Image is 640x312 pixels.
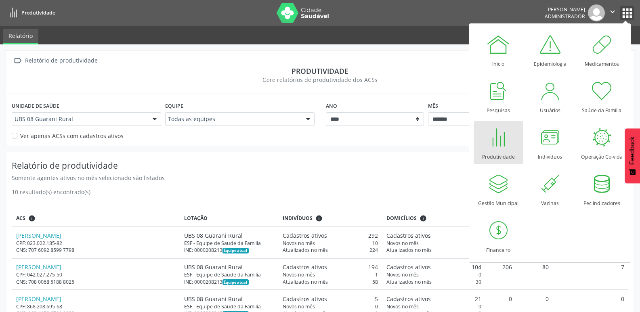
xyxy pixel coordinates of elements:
[577,28,627,71] a: Medicamentos
[15,115,145,123] span: UBS 08 Guarani Rural
[3,29,38,44] a: Relatório
[386,278,432,285] span: Atualizados no mês
[12,75,628,84] div: Gere relatórios de produtividade dos ACSs
[474,28,523,71] a: Início
[16,240,176,247] div: CPF: 023.022.185-82
[28,215,36,222] i: ACSs que estiveram vinculados a uma UBS neste período, mesmo sem produtividade.
[386,303,481,310] div: 0
[283,247,378,253] div: 224
[283,295,378,303] div: 5
[16,232,61,239] a: [PERSON_NAME]
[386,303,419,310] span: Novos no mês
[20,132,124,140] label: Ver apenas ACSs com cadastros ativos
[553,258,628,290] td: 7
[12,67,628,75] div: Produtividade
[386,247,432,253] span: Atualizados no mês
[283,231,327,240] span: Cadastros ativos
[315,215,323,222] i: <div class="text-left"> <div> <strong>Cadastros ativos:</strong> Cadastros que estão vinculados a...
[16,247,176,253] div: CNS: 707 6092 8599 7798
[386,295,481,303] div: 21
[16,278,176,285] div: CNS: 708 0068 5188 8025
[283,263,327,271] span: Cadastros ativos
[283,271,315,278] span: Novos no mês
[184,247,275,253] div: INE: 0000208213
[283,278,378,285] div: 58
[525,75,575,118] a: Usuários
[608,7,617,16] i: 
[283,271,378,278] div: 1
[283,240,315,247] span: Novos no mês
[283,303,315,310] span: Novos no mês
[420,215,427,222] i: <div class="text-left"> <div> <strong>Cadastros ativos:</strong> Cadastros que estão vinculados a...
[12,100,59,112] label: Unidade de saúde
[525,121,575,164] a: Indivíduos
[386,231,481,240] div: 203
[525,28,575,71] a: Epidemiologia
[428,100,438,112] label: Mês
[577,121,627,164] a: Operação Co-vida
[12,188,90,201] div: 10 resultado(s) encontrado(s)
[283,278,328,285] span: Atualizados no mês
[386,240,419,247] span: Novos no mês
[16,303,176,310] div: CPF: 868.208.695-68
[168,115,298,123] span: Todas as equipes
[184,271,275,278] div: ESF - Equipe de Saude da Familia
[474,121,523,164] a: Produtividade
[386,263,431,271] span: Cadastros ativos
[386,231,431,240] span: Cadastros ativos
[485,258,516,290] td: 206
[386,247,481,253] div: 77
[165,100,183,112] label: Equipe
[184,278,275,285] div: INE: 0000208213
[386,215,417,222] span: Domicílios
[16,271,176,278] div: CPF: 042.027.275-50
[21,9,55,16] span: Produtividade
[16,215,25,222] span: ACS
[386,271,419,278] span: Novos no mês
[283,231,378,240] div: 292
[525,168,575,211] a: Vacinas
[283,263,378,271] div: 194
[577,168,627,211] a: Pec Indicadores
[386,240,481,247] div: 3
[577,75,627,118] a: Saúde da Família
[386,271,481,278] div: 0
[629,136,636,165] span: Feedback
[12,55,99,67] a:  Relatório de produtividade
[184,231,275,240] div: UBS 08 Guarani Rural
[222,248,249,253] span: Esta é a equipe atual deste Agente
[545,13,585,20] span: Administrador
[184,240,275,247] div: ESF - Equipe de Saude da Familia
[12,55,23,67] i: 
[326,100,337,112] label: Ano
[180,210,279,227] th: Lotação
[16,263,61,271] a: [PERSON_NAME]
[184,295,275,303] div: UBS 08 Guarani Rural
[12,174,590,182] div: Somente agentes ativos no mês selecionado são listados
[386,278,481,285] div: 30
[283,303,378,310] div: 0
[12,161,590,171] h4: Relatório de produtividade
[184,303,275,310] div: ESF - Equipe de Saude da Familia
[605,4,620,21] button: 
[283,295,327,303] span: Cadastros ativos
[386,295,431,303] span: Cadastros ativos
[474,214,523,258] a: Financeiro
[474,75,523,118] a: Pesquisas
[283,240,378,247] div: 10
[386,263,481,271] div: 104
[283,247,328,253] span: Atualizados no mês
[283,215,313,222] span: Indivíduos
[588,4,605,21] img: img
[545,6,585,13] div: [PERSON_NAME]
[222,279,249,285] span: Esta é a equipe atual deste Agente
[6,6,55,19] a: Produtividade
[23,55,99,67] div: Relatório de produtividade
[625,128,640,183] button: Feedback - Mostrar pesquisa
[184,263,275,271] div: UBS 08 Guarani Rural
[516,258,553,290] td: 80
[620,6,634,20] button: apps
[474,168,523,211] a: Gestão Municipal
[16,295,61,303] a: [PERSON_NAME]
